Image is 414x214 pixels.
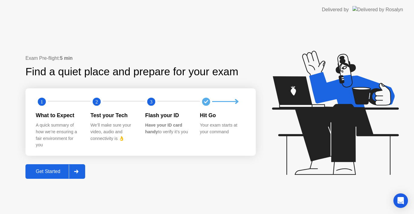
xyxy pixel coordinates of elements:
button: Get Started [25,164,85,179]
div: Hit Go [200,111,245,119]
div: A quick summary of how we’re ensuring a fair environment for you [36,122,81,148]
img: Delivered by Rosalyn [352,6,403,13]
b: Have your ID card handy [145,123,182,134]
text: 1 [41,99,43,105]
text: 2 [95,99,98,105]
div: We’ll make sure your video, audio and connectivity is 👌 [91,122,136,142]
div: Your exam starts at your command [200,122,245,135]
div: What to Expect [36,111,81,119]
div: Exam Pre-flight: [25,55,256,62]
div: Find a quiet place and prepare for your exam [25,64,239,80]
text: 3 [150,99,152,105]
div: to verify it’s you [145,122,190,135]
div: Delivered by [322,6,349,13]
div: Open Intercom Messenger [393,193,408,208]
b: 5 min [60,56,73,61]
div: Get Started [27,169,69,174]
div: Test your Tech [91,111,136,119]
div: Flash your ID [145,111,190,119]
